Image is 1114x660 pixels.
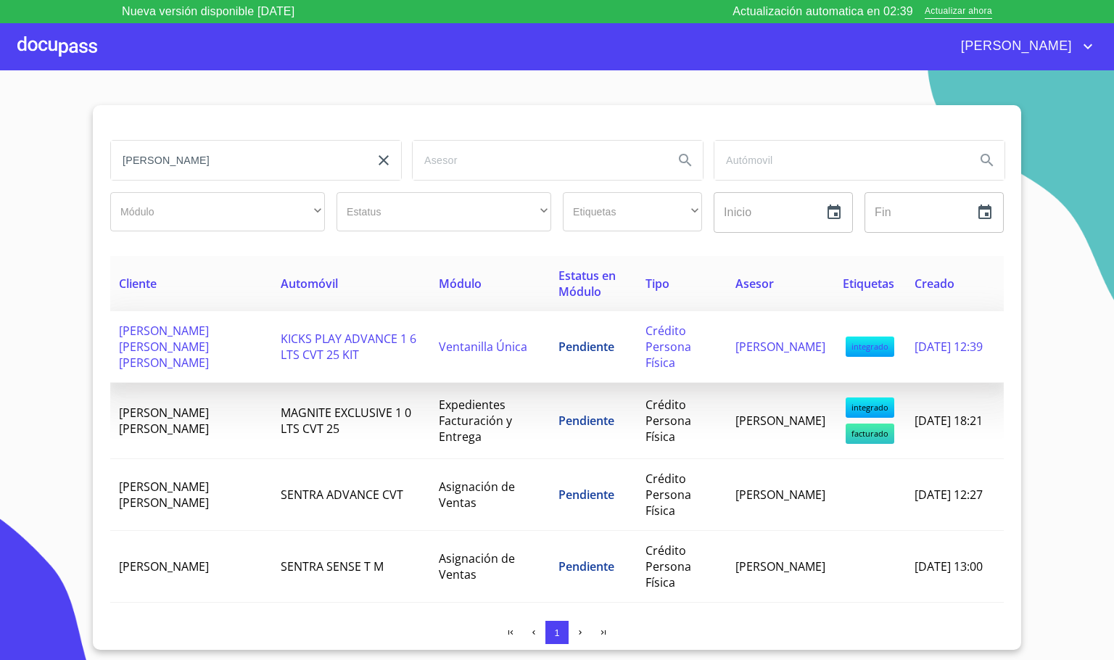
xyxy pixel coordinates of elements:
[366,143,401,178] button: clear input
[439,397,512,445] span: Expedientes Facturación y Entrega
[915,558,983,574] span: [DATE] 13:00
[281,276,338,292] span: Automóvil
[558,268,616,300] span: Estatus en Módulo
[645,543,691,590] span: Crédito Persona Física
[281,487,403,503] span: SENTRA ADVANCE CVT
[950,35,1097,58] button: account of current user
[668,143,703,178] button: Search
[645,471,691,519] span: Crédito Persona Física
[915,413,983,429] span: [DATE] 18:21
[925,4,992,20] span: Actualizar ahora
[846,424,894,444] span: facturado
[281,558,384,574] span: SENTRA SENSE T M
[735,558,825,574] span: [PERSON_NAME]
[915,487,983,503] span: [DATE] 12:27
[337,192,551,231] div: ​
[733,3,913,20] p: Actualización automatica en 02:39
[554,627,559,638] span: 1
[735,413,825,429] span: [PERSON_NAME]
[281,331,416,363] span: KICKS PLAY ADVANCE 1 6 LTS CVT 25 KIT
[119,323,209,371] span: [PERSON_NAME] [PERSON_NAME] [PERSON_NAME]
[915,276,954,292] span: Creado
[119,276,157,292] span: Cliente
[735,339,825,355] span: [PERSON_NAME]
[714,141,964,180] input: search
[439,550,515,582] span: Asignación de Ventas
[558,413,614,429] span: Pendiente
[846,397,894,418] span: integrado
[558,339,614,355] span: Pendiente
[735,487,825,503] span: [PERSON_NAME]
[558,558,614,574] span: Pendiente
[843,276,894,292] span: Etiquetas
[915,339,983,355] span: [DATE] 12:39
[970,143,1004,178] button: Search
[846,337,894,357] span: integrado
[735,276,774,292] span: Asesor
[439,479,515,511] span: Asignación de Ventas
[111,141,360,180] input: search
[545,621,569,644] button: 1
[119,479,209,511] span: [PERSON_NAME] [PERSON_NAME]
[413,141,662,180] input: search
[281,405,411,437] span: MAGNITE EXCLUSIVE 1 0 LTS CVT 25
[558,487,614,503] span: Pendiente
[645,276,669,292] span: Tipo
[110,192,325,231] div: ​
[439,339,527,355] span: Ventanilla Única
[950,35,1079,58] span: [PERSON_NAME]
[645,323,691,371] span: Crédito Persona Física
[119,558,209,574] span: [PERSON_NAME]
[122,3,294,20] p: Nueva versión disponible [DATE]
[119,405,209,437] span: [PERSON_NAME] [PERSON_NAME]
[645,397,691,445] span: Crédito Persona Física
[439,276,482,292] span: Módulo
[563,192,702,231] div: ​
